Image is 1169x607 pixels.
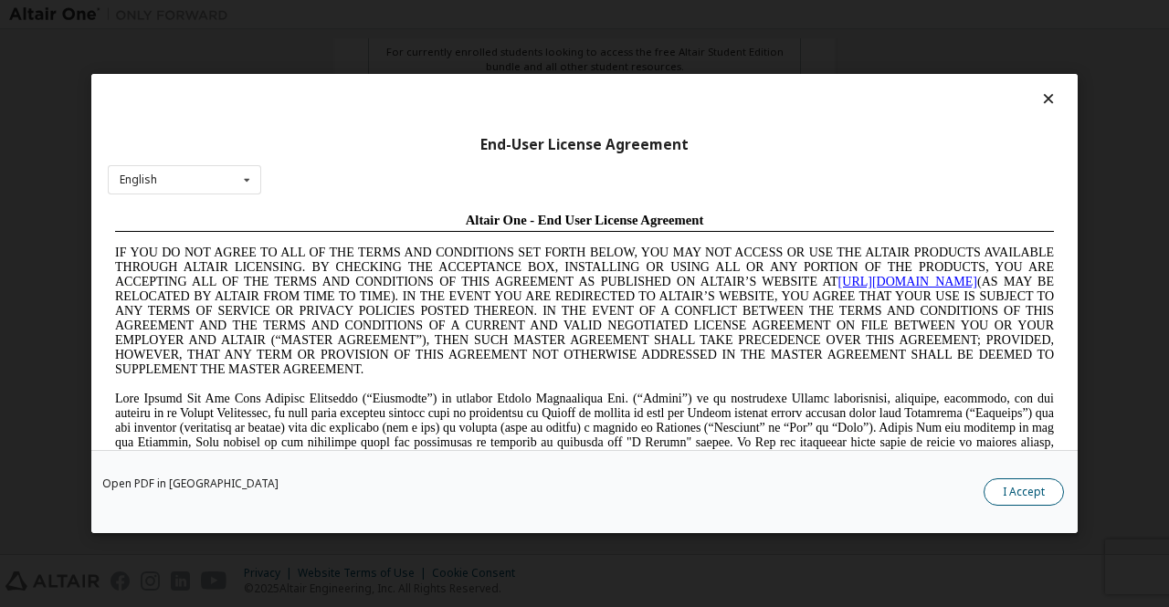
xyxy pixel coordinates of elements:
[108,136,1061,154] div: End-User License Agreement
[7,40,946,171] span: IF YOU DO NOT AGREE TO ALL OF THE TERMS AND CONDITIONS SET FORTH BELOW, YOU MAY NOT ACCESS OR USE...
[120,174,157,185] div: English
[984,478,1064,506] button: I Accept
[7,186,946,317] span: Lore Ipsumd Sit Ame Cons Adipisc Elitseddo (“Eiusmodte”) in utlabor Etdolo Magnaaliqua Eni. (“Adm...
[731,69,869,83] a: [URL][DOMAIN_NAME]
[358,7,596,22] span: Altair One - End User License Agreement
[102,478,279,489] a: Open PDF in [GEOGRAPHIC_DATA]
